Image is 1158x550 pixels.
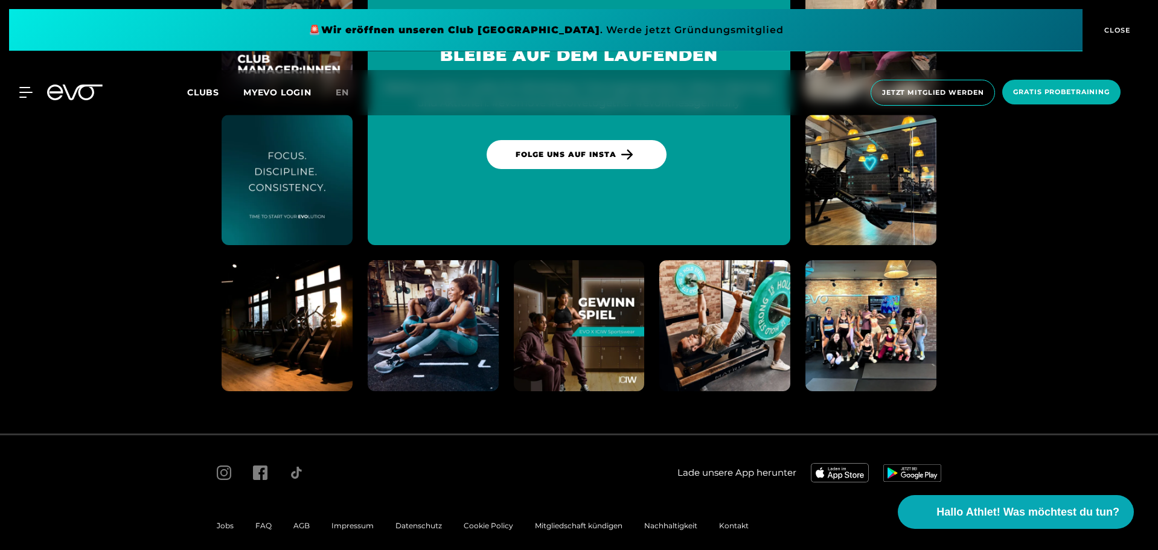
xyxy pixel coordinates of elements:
[217,521,234,530] a: Jobs
[464,521,513,530] a: Cookie Policy
[805,115,936,246] img: evofitness instagram
[255,521,272,530] a: FAQ
[336,86,363,100] a: en
[368,260,499,391] img: evofitness instagram
[719,521,749,530] a: Kontakt
[336,87,349,98] span: en
[1013,87,1110,97] span: Gratis Probetraining
[331,521,374,530] a: Impressum
[811,463,869,482] img: evofitness app
[293,521,310,530] a: AGB
[187,87,219,98] span: Clubs
[516,149,616,160] span: Folge uns auf Insta
[487,140,666,169] a: Folge uns auf Insta
[1083,9,1149,51] button: CLOSE
[936,504,1119,520] span: Hallo Athlet! Was möchtest du tun?
[999,80,1124,106] a: Gratis Probetraining
[395,521,442,530] a: Datenschutz
[243,87,312,98] a: MYEVO LOGIN
[677,466,796,480] span: Lade unsere App herunter
[805,260,936,391] img: evofitness instagram
[898,495,1134,529] button: Hallo Athlet! Was möchtest du tun?
[659,260,790,391] img: evofitness instagram
[644,521,697,530] a: Nachhaltigkeit
[883,464,941,481] img: evofitness app
[187,86,243,98] a: Clubs
[222,260,353,391] img: evofitness instagram
[867,80,999,106] a: Jetzt Mitglied werden
[514,260,645,391] img: evofitness instagram
[882,88,984,98] span: Jetzt Mitglied werden
[222,115,353,246] img: evofitness instagram
[535,521,622,530] a: Mitgliedschaft kündigen
[1101,25,1131,36] span: CLOSE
